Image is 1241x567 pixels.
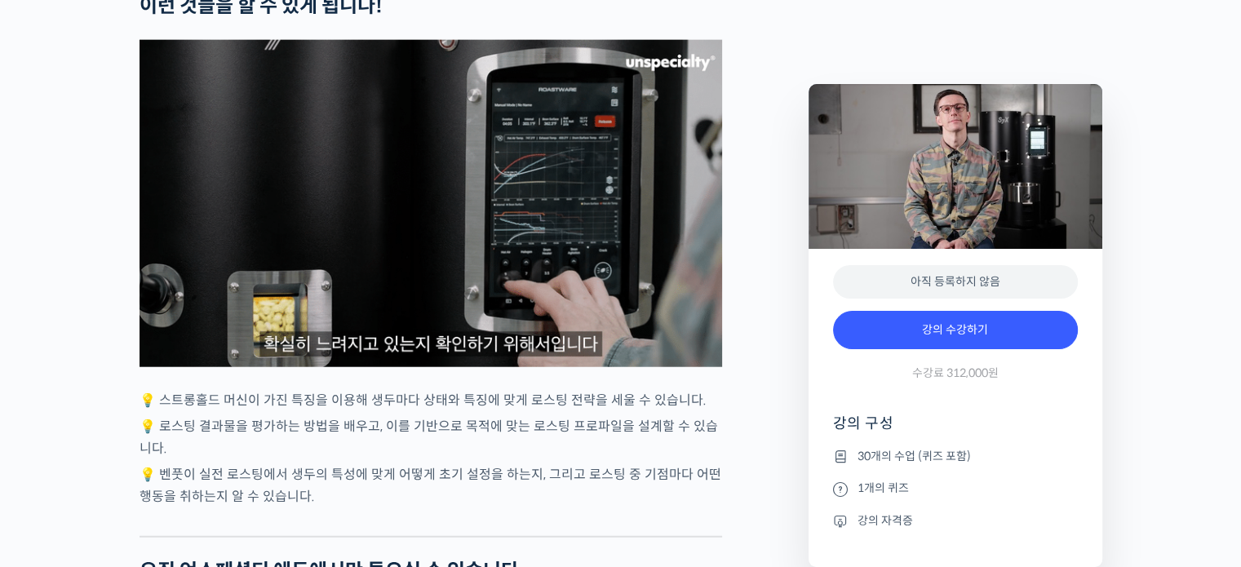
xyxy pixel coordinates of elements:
[108,432,211,472] a: 대화
[252,456,272,469] span: 설정
[140,389,722,411] p: 💡 스트롱홀드 머신이 가진 특징을 이용해 생두마다 상태와 특징에 맞게 로스팅 전략을 세울 수 있습니다.
[833,479,1078,498] li: 1개의 퀴즈
[5,432,108,472] a: 홈
[912,365,999,381] span: 수강료 312,000원
[51,456,61,469] span: 홈
[140,463,722,507] p: 💡 벤풋이 실전 로스팅에서 생두의 특성에 맞게 어떻게 초기 설정을 하는지, 그리고 로스팅 중 기점마다 어떤 행동을 취하는지 알 수 있습니다.
[211,432,313,472] a: 설정
[833,511,1078,530] li: 강의 자격증
[833,414,1078,446] h4: 강의 구성
[833,311,1078,350] a: 강의 수강하기
[833,446,1078,466] li: 30개의 수업 (퀴즈 포함)
[140,415,722,459] p: 💡 로스팅 결과물을 평가하는 방법을 배우고, 이를 기반으로 목적에 맞는 로스팅 프로파일을 설계할 수 있습니다.
[833,265,1078,299] div: 아직 등록하지 않음
[149,457,169,470] span: 대화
